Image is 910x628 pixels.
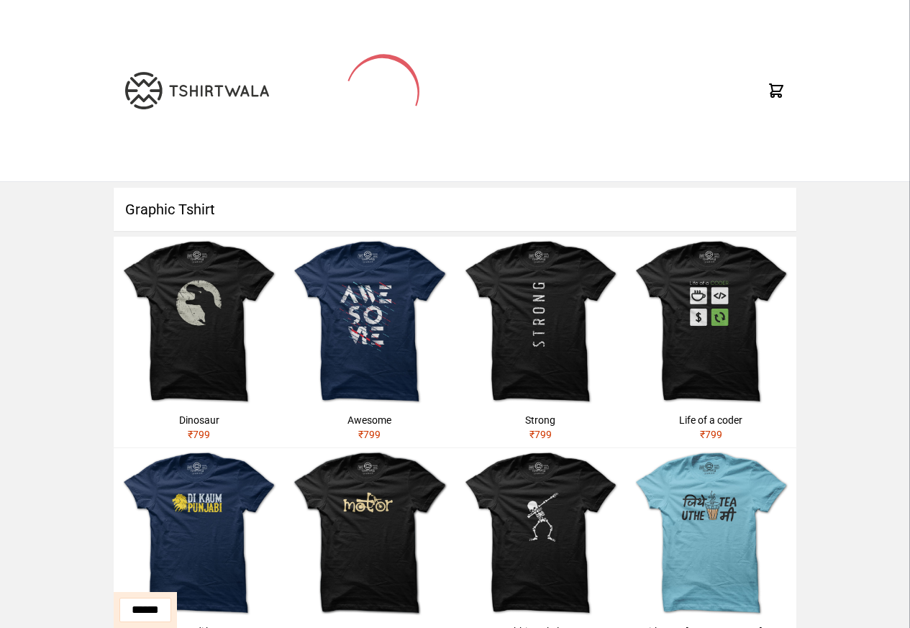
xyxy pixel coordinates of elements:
[119,413,278,427] div: Dinosaur
[284,448,455,619] img: motor.jpg
[284,237,455,447] a: Awesome₹799
[455,448,626,619] img: skeleton-dabbing.jpg
[290,413,449,427] div: Awesome
[461,413,620,427] div: Strong
[626,237,796,407] img: life-of-a-coder.jpg
[284,237,455,407] img: awesome.jpg
[114,448,284,619] img: shera-di-kaum-punjabi-1.jpg
[632,413,791,427] div: Life of a coder
[114,188,796,231] h1: Graphic Tshirt
[529,429,552,440] span: ₹ 799
[626,448,796,619] img: jithe-tea-uthe-me.jpg
[114,237,284,447] a: Dinosaur₹799
[358,429,381,440] span: ₹ 799
[114,237,284,407] img: dinosaur.jpg
[188,429,210,440] span: ₹ 799
[455,237,626,447] a: Strong₹799
[125,72,269,109] img: TW-LOGO-400-104.png
[700,429,722,440] span: ₹ 799
[455,237,626,407] img: strong.jpg
[626,237,796,447] a: Life of a coder₹799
